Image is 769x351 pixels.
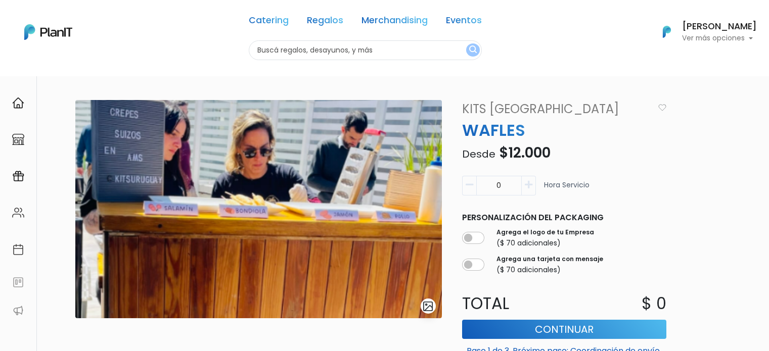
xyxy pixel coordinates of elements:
[422,300,434,312] img: gallery-light
[462,147,495,161] span: Desde
[544,180,590,199] p: Hora servicio
[75,100,442,318] img: Captura_de_pantalla_2025-09-01_114351.png
[656,21,678,43] img: PlanIt Logo
[249,40,482,60] input: Buscá regalos, desayunos, y más
[12,133,24,145] img: marketplace-4ceaa7011d94191e9ded77b95e3339b90024bf715f7c57f8cf31f2d8c509eaba.svg
[642,291,666,316] p: $ 0
[12,276,24,288] img: feedback-78b5a0c8f98aac82b08bfc38622c3050aee476f2c9584af64705fc4e61158814.svg
[496,238,594,248] p: ($ 70 adicionales)
[361,16,428,28] a: Merchandising
[462,320,666,339] button: Continuar
[12,170,24,182] img: campaigns-02234683943229c281be62815700db0a1741e53638e28bf9629b52c665b00959.svg
[446,16,482,28] a: Eventos
[469,45,477,55] img: search_button-432b6d5273f82d61273b3651a40e1bd1b912527efae98b1b7a1b2c0702e16a8d.svg
[496,255,603,264] label: Agrega una tarjeta con mensaje
[249,16,289,28] a: Catering
[307,16,343,28] a: Regalos
[682,35,757,42] p: Ver más opciones
[496,265,603,275] p: ($ 70 adicionales)
[12,243,24,256] img: calendar-87d922413cdce8b2cf7b7f5f62616a5cf9e4887200fb71536465627b3292af00.svg
[12,305,24,317] img: partners-52edf745621dab592f3b2c58e3bca9d71375a7ef29c3b500c9f145b62cc070d4.svg
[682,22,757,31] h6: [PERSON_NAME]
[462,212,666,224] p: Personalización del packaging
[658,104,666,111] img: heart_icon
[499,143,551,163] span: $12.000
[650,19,757,45] button: PlanIt Logo [PERSON_NAME] Ver más opciones
[456,291,564,316] p: Total
[24,24,72,40] img: PlanIt Logo
[496,228,594,237] label: Agrega el logo de tu Empresa
[12,97,24,109] img: home-e721727adea9d79c4d83392d1f703f7f8bce08238fde08b1acbfd93340b81755.svg
[456,100,654,118] a: Kits [GEOGRAPHIC_DATA]
[456,118,672,142] p: WAFLES
[12,207,24,219] img: people-662611757002400ad9ed0e3c099ab2801c6687ba6c219adb57efc949bc21e19d.svg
